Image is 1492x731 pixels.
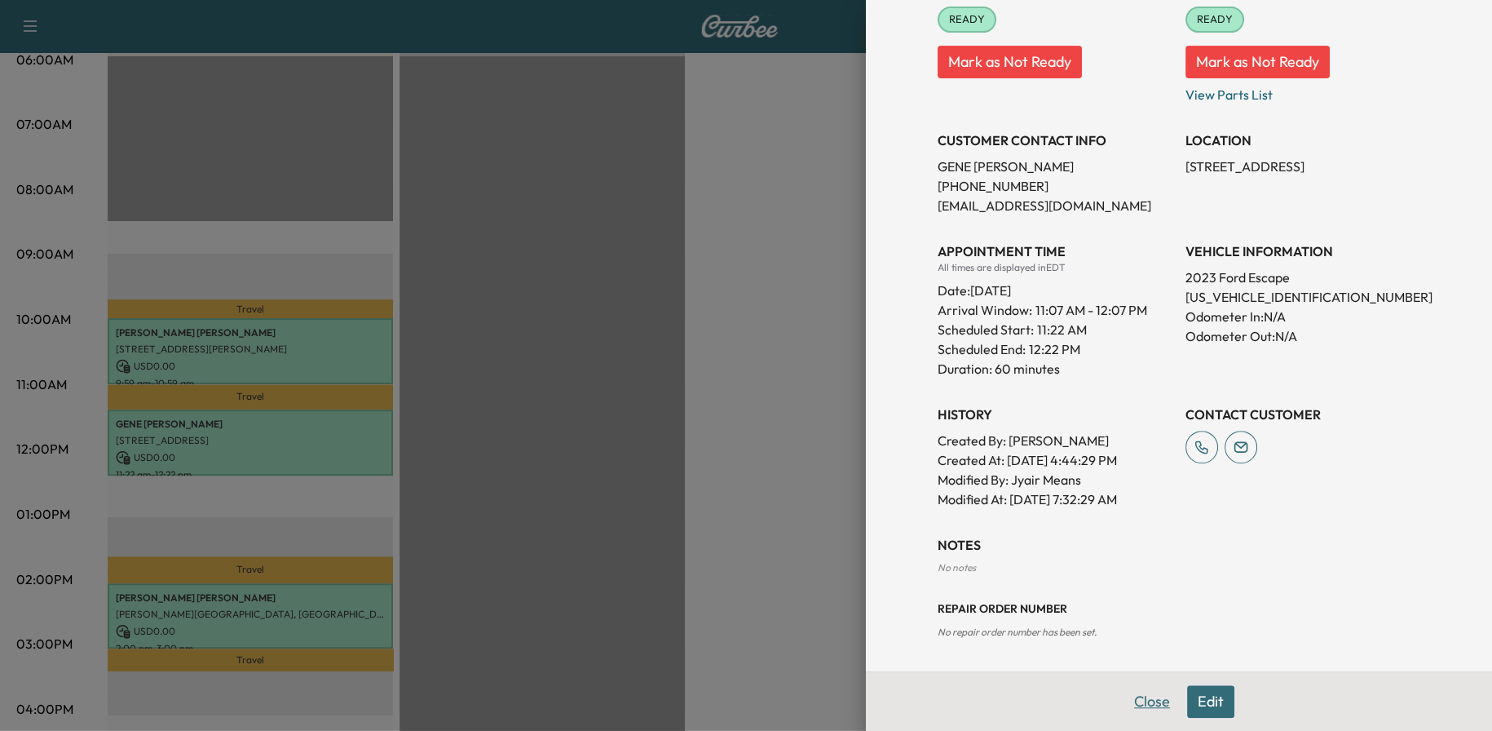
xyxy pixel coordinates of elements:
[938,450,1172,470] p: Created At : [DATE] 4:44:29 PM
[938,320,1034,339] p: Scheduled Start:
[1029,339,1080,359] p: 12:22 PM
[938,626,1097,638] span: No repair order number has been set.
[938,431,1172,450] p: Created By : [PERSON_NAME]
[1185,78,1420,104] p: View Parts List
[1185,405,1420,424] h3: CONTACT CUSTOMER
[938,535,1420,555] h3: NOTES
[938,157,1172,176] p: GENE [PERSON_NAME]
[938,339,1026,359] p: Scheduled End:
[938,131,1172,150] h3: CUSTOMER CONTACT INFO
[938,600,1420,617] h3: Repair Order number
[938,359,1172,379] p: Duration: 60 minutes
[938,405,1172,424] h3: History
[939,11,995,28] span: READY
[1037,320,1087,339] p: 11:22 AM
[1185,268,1420,287] p: 2023 Ford Escape
[938,241,1172,261] h3: APPOINTMENT TIME
[938,561,1420,574] div: No notes
[938,261,1172,274] div: All times are displayed in EDT
[1035,300,1147,320] span: 11:07 AM - 12:07 PM
[1187,11,1243,28] span: READY
[1185,287,1420,307] p: [US_VEHICLE_IDENTIFICATION_NUMBER]
[938,274,1172,300] div: Date: [DATE]
[938,196,1172,215] p: [EMAIL_ADDRESS][DOMAIN_NAME]
[938,470,1172,490] p: Modified By : Jyair Means
[938,300,1172,320] p: Arrival Window:
[1185,326,1420,346] p: Odometer Out: N/A
[1123,685,1181,718] button: Close
[938,176,1172,196] p: [PHONE_NUMBER]
[938,46,1082,78] button: Mark as Not Ready
[1187,685,1234,718] button: Edit
[1185,46,1330,78] button: Mark as Not Ready
[1185,307,1420,326] p: Odometer In: N/A
[1185,157,1420,176] p: [STREET_ADDRESS]
[1185,241,1420,261] h3: VEHICLE INFORMATION
[938,490,1172,509] p: Modified At : [DATE] 7:32:29 AM
[1185,131,1420,150] h3: LOCATION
